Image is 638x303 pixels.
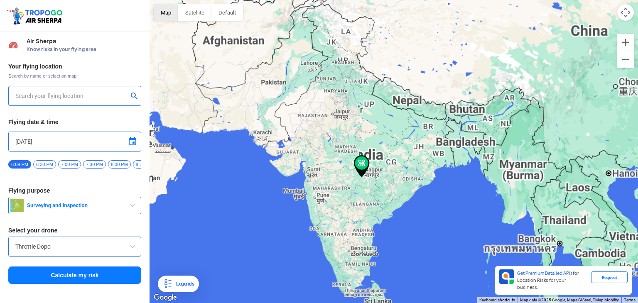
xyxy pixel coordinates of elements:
[152,292,179,303] img: Google
[617,4,634,21] button: Map camera controls
[514,269,591,291] div: for Location Risks for your business.
[108,160,131,169] span: 8:00 PM
[163,279,173,289] img: Legends
[27,46,141,53] span: Know risks in your flying area
[479,297,515,303] button: Keyboard shortcuts
[8,188,141,193] h3: Flying purpose
[15,91,128,101] input: Search your flying location
[617,51,634,68] button: Zoom out
[8,160,31,169] span: 6:09 PM
[15,242,134,252] input: Search by name or Brand
[520,298,619,302] span: Map data ©2025 Google, Mapa GISrael, TMap Mobility
[27,38,141,44] span: Air Sherpa
[624,298,636,302] a: Terms
[10,199,24,212] img: survey.png
[83,160,106,169] span: 7:30 PM
[517,270,573,276] span: Get Premium Detailed APIs
[24,202,128,209] span: Surveying and Inspection
[8,266,141,284] button: Calculate my risk
[8,40,18,50] img: Risk Scores
[152,292,179,303] a: Open this area in Google Maps (opens a new window)
[6,6,65,25] img: ic_tgdronemaps.svg
[591,271,628,283] div: Request
[58,160,81,169] span: 7:00 PM
[173,279,194,289] div: Legends
[8,227,141,233] h3: Select your drone
[617,34,634,51] button: Zoom in
[8,73,141,79] span: Search by name or select on map
[154,4,178,21] button: Show street map
[133,160,156,169] span: 8:30 PM
[33,160,56,169] span: 6:30 PM
[15,137,134,147] input: Select Date
[178,4,211,21] button: Show satellite imagery
[8,197,141,214] button: Surveying and Inspection
[499,269,514,284] img: Premium APIs
[8,64,141,69] h3: Your flying location
[8,119,141,125] h3: Flying date & time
